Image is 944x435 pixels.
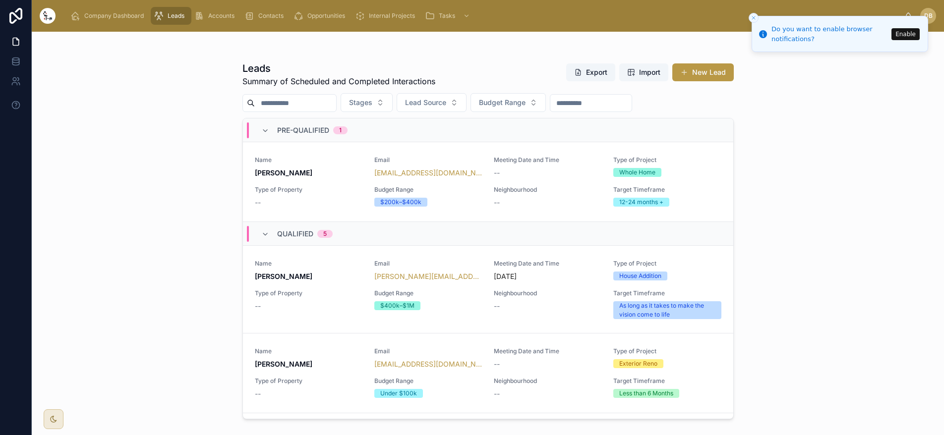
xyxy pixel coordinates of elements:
[891,28,920,40] button: Enable
[405,98,446,108] span: Lead Source
[255,198,261,208] span: --
[255,186,362,194] span: Type of Property
[494,347,601,355] span: Meeting Date and Time
[255,289,362,297] span: Type of Property
[374,168,482,178] a: [EMAIL_ADDRESS][DOMAIN_NAME]
[439,12,455,20] span: Tasks
[613,289,721,297] span: Target Timeframe
[255,360,312,368] strong: [PERSON_NAME]
[277,125,329,135] span: Pre-Qualified
[349,98,372,108] span: Stages
[494,156,601,164] span: Meeting Date and Time
[613,377,721,385] span: Target Timeframe
[243,333,733,413] a: Name[PERSON_NAME]Email[EMAIL_ADDRESS][DOMAIN_NAME]Meeting Date and Time--Type of ProjectExterior ...
[613,156,721,164] span: Type of Project
[255,168,312,177] strong: [PERSON_NAME]
[277,229,313,239] span: Qualified
[771,24,888,44] div: Do you want to enable browser notifications?
[243,246,733,333] a: Name[PERSON_NAME]Email[PERSON_NAME][EMAIL_ADDRESS][DOMAIN_NAME]Meeting Date and Time[DATE]Type of...
[291,7,352,25] a: Opportunities
[242,75,435,87] span: Summary of Scheduled and Completed Interactions
[639,67,660,77] span: Import
[494,377,601,385] span: Neighbourhood
[374,377,482,385] span: Budget Range
[619,301,715,319] div: As long as it takes to make the vision come to life
[619,63,668,81] button: Import
[494,359,500,369] span: --
[672,63,734,81] button: New Lead
[369,12,415,20] span: Internal Projects
[255,260,362,268] span: Name
[566,63,615,81] button: Export
[255,301,261,311] span: --
[208,12,235,20] span: Accounts
[168,12,184,20] span: Leads
[84,12,144,20] span: Company Dashboard
[241,7,291,25] a: Contacts
[243,142,733,222] a: Name[PERSON_NAME]Email[EMAIL_ADDRESS][DOMAIN_NAME]Meeting Date and Time--Type of ProjectWhole Hom...
[374,186,482,194] span: Budget Range
[619,168,655,177] div: Whole Home
[494,168,500,178] span: --
[494,289,601,297] span: Neighbourhood
[494,272,517,281] p: [DATE]
[374,260,482,268] span: Email
[242,61,435,75] h1: Leads
[374,347,482,355] span: Email
[494,389,500,399] span: --
[151,7,191,25] a: Leads
[255,156,362,164] span: Name
[397,93,467,112] button: Select Button
[619,272,661,280] div: House Addition
[613,186,721,194] span: Target Timeframe
[613,347,721,355] span: Type of Project
[619,198,663,207] div: 12-24 months +
[255,272,312,280] strong: [PERSON_NAME]
[471,93,546,112] button: Select Button
[613,260,721,268] span: Type of Project
[422,7,475,25] a: Tasks
[339,126,342,134] div: 1
[494,186,601,194] span: Neighbourhood
[67,7,151,25] a: Company Dashboard
[323,230,327,238] div: 5
[380,301,414,310] div: $400k–$1M
[619,359,657,368] div: Exterior Reno
[619,389,673,398] div: Less than 6 Months
[255,347,362,355] span: Name
[40,8,56,24] img: App logo
[341,93,393,112] button: Select Button
[374,359,482,369] a: [EMAIL_ADDRESS][DOMAIN_NAME]
[352,7,422,25] a: Internal Projects
[374,272,482,281] a: [PERSON_NAME][EMAIL_ADDRESS][DOMAIN_NAME]
[374,156,482,164] span: Email
[494,198,500,208] span: --
[255,377,362,385] span: Type of Property
[749,13,759,23] button: Close toast
[494,260,601,268] span: Meeting Date and Time
[374,289,482,297] span: Budget Range
[63,5,904,27] div: scrollable content
[380,198,421,207] div: $200k–$400k
[479,98,526,108] span: Budget Range
[255,389,261,399] span: --
[380,389,417,398] div: Under $100k
[494,301,500,311] span: --
[258,12,284,20] span: Contacts
[924,12,933,20] span: DB
[191,7,241,25] a: Accounts
[307,12,345,20] span: Opportunities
